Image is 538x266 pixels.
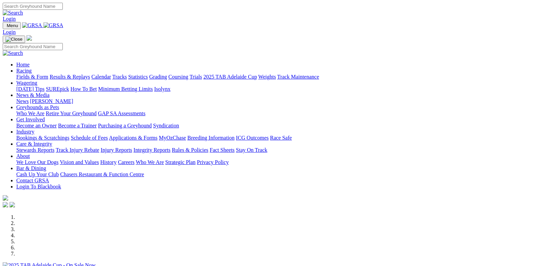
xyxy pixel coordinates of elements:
[16,153,30,159] a: About
[277,74,319,80] a: Track Maintenance
[16,165,46,171] a: Bar & Dining
[22,22,42,28] img: GRSA
[3,10,23,16] img: Search
[60,159,99,165] a: Vision and Values
[56,147,99,153] a: Track Injury Rebate
[3,202,8,207] img: facebook.svg
[100,147,132,153] a: Injury Reports
[30,98,73,104] a: [PERSON_NAME]
[3,3,63,10] input: Search
[16,98,535,104] div: News & Media
[5,37,22,42] img: Close
[16,159,535,165] div: About
[203,74,257,80] a: 2025 TAB Adelaide Cup
[100,159,116,165] a: History
[60,171,144,177] a: Chasers Restaurant & Function Centre
[136,159,164,165] a: Who We Are
[16,62,30,67] a: Home
[16,123,535,129] div: Get Involved
[149,74,167,80] a: Grading
[270,135,292,141] a: Race Safe
[16,184,61,189] a: Login To Blackbook
[16,159,58,165] a: We Love Our Dogs
[16,68,32,74] a: Racing
[46,86,69,92] a: SUREpick
[71,86,97,92] a: How To Bet
[258,74,276,80] a: Weights
[3,16,16,22] a: Login
[128,74,148,80] a: Statistics
[16,141,52,147] a: Care & Integrity
[16,135,535,141] div: Industry
[118,159,134,165] a: Careers
[16,98,29,104] a: News
[3,29,16,35] a: Login
[91,74,111,80] a: Calendar
[3,22,21,29] button: Toggle navigation
[98,110,146,116] a: GAP SA Assessments
[197,159,229,165] a: Privacy Policy
[43,22,63,28] img: GRSA
[112,74,127,80] a: Tracks
[3,195,8,201] img: logo-grsa-white.png
[16,135,69,141] a: Bookings & Scratchings
[16,74,535,80] div: Racing
[3,36,25,43] button: Toggle navigation
[3,50,23,56] img: Search
[109,135,157,141] a: Applications & Forms
[98,123,152,128] a: Purchasing a Greyhound
[16,110,535,117] div: Greyhounds as Pets
[16,110,44,116] a: Who We Are
[26,35,32,41] img: logo-grsa-white.png
[154,86,170,92] a: Isolynx
[46,110,97,116] a: Retire Your Greyhound
[172,147,208,153] a: Rules & Policies
[210,147,235,153] a: Fact Sheets
[165,159,196,165] a: Strategic Plan
[16,129,34,135] a: Industry
[16,171,59,177] a: Cash Up Your Club
[133,147,170,153] a: Integrity Reports
[16,178,49,183] a: Contact GRSA
[16,117,45,122] a: Get Involved
[236,135,268,141] a: ICG Outcomes
[189,74,202,80] a: Trials
[187,135,235,141] a: Breeding Information
[98,86,153,92] a: Minimum Betting Limits
[16,147,54,153] a: Stewards Reports
[16,92,50,98] a: News & Media
[16,74,48,80] a: Fields & Form
[7,23,18,28] span: Menu
[3,43,63,50] input: Search
[16,147,535,153] div: Care & Integrity
[16,171,535,178] div: Bar & Dining
[236,147,267,153] a: Stay On Track
[16,86,535,92] div: Wagering
[159,135,186,141] a: MyOzChase
[16,104,59,110] a: Greyhounds as Pets
[71,135,108,141] a: Schedule of Fees
[58,123,97,128] a: Become a Trainer
[16,80,37,86] a: Wagering
[50,74,90,80] a: Results & Replays
[16,86,44,92] a: [DATE] Tips
[153,123,179,128] a: Syndication
[168,74,188,80] a: Coursing
[16,123,57,128] a: Become an Owner
[10,202,15,207] img: twitter.svg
